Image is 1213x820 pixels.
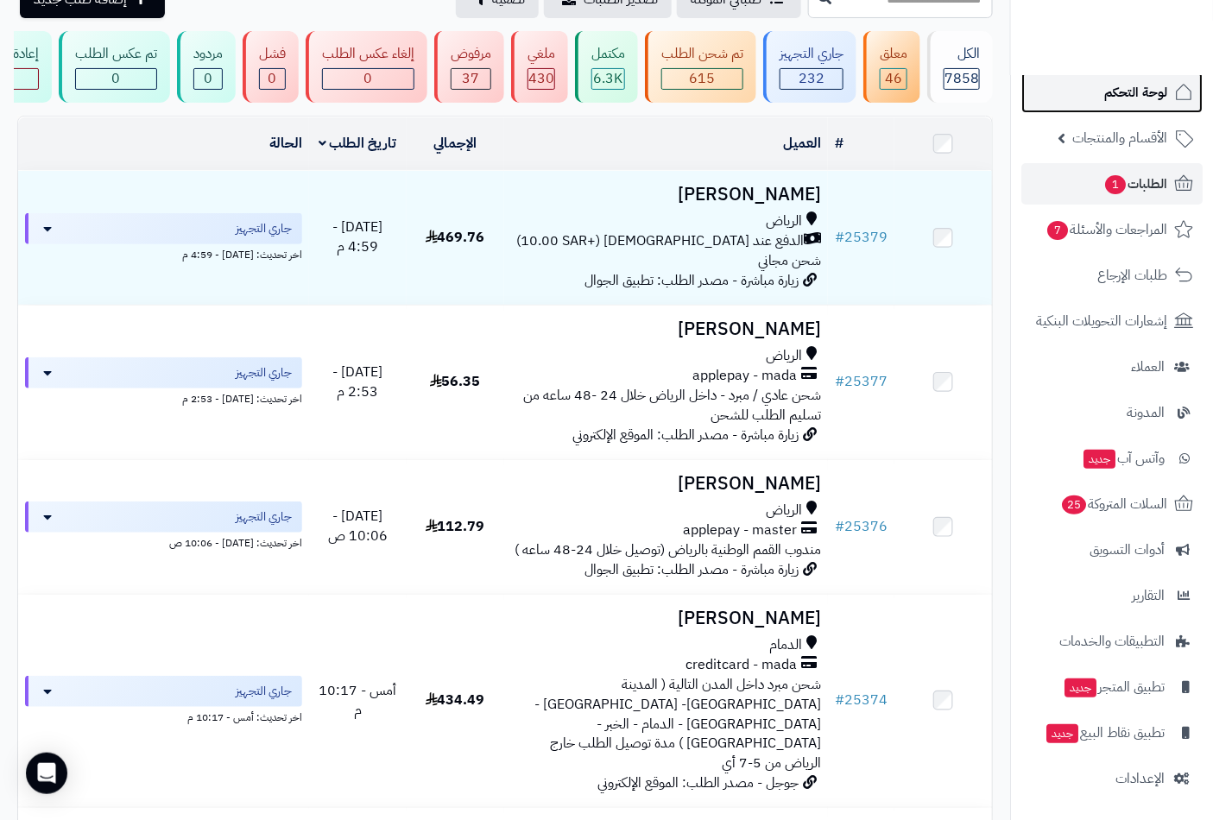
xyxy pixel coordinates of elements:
span: الطلبات [1103,172,1167,196]
h3: [PERSON_NAME] [511,474,822,494]
span: الإعدادات [1115,766,1165,791]
span: 7858 [944,68,979,89]
a: التطبيقات والخدمات [1021,621,1203,662]
span: أمس - 10:17 م [319,680,396,721]
div: 615 [662,69,742,89]
span: التقارير [1132,583,1165,608]
a: تاريخ الطلب [319,133,397,154]
span: 46 [885,68,902,89]
span: تطبيق المتجر [1063,675,1165,699]
span: المراجعات والأسئلة [1046,218,1167,242]
a: الطلبات1 [1021,163,1203,205]
a: # [835,133,843,154]
span: شحن عادي / مبرد - داخل الرياض خلال 24 -48 ساعه من تسليم الطلب للشحن [523,385,821,426]
a: الحالة [269,133,302,154]
div: 46 [881,69,907,89]
span: 434.49 [426,690,485,710]
div: مكتمل [591,44,625,64]
span: جديد [1046,724,1078,743]
a: إشعارات التحويلات البنكية [1021,300,1203,342]
div: 0 [323,69,414,89]
span: # [835,516,844,537]
a: #25379 [835,227,888,248]
span: تطبيق نقاط البيع [1045,721,1165,745]
div: 0 [260,69,285,89]
a: #25377 [835,371,888,392]
span: مندوب القمم الوطنية بالرياض (توصيل خلال 24-48 ساعه ) [515,539,821,560]
div: مرفوض [451,44,491,64]
span: إشعارات التحويلات البنكية [1036,309,1167,333]
span: # [835,227,844,248]
a: فشل 0 [239,31,302,103]
div: الكل [944,44,980,64]
span: 430 [528,68,554,89]
a: مردود 0 [174,31,239,103]
div: 0 [76,69,156,89]
span: جاري التجهيز [236,508,292,526]
a: إلغاء عكس الطلب 0 [302,31,431,103]
span: 37 [463,68,480,89]
span: جديد [1065,678,1096,697]
span: 0 [269,68,277,89]
span: زيارة مباشرة - مصدر الطلب: تطبيق الجوال [584,270,799,291]
span: الأقسام والمنتجات [1072,126,1167,150]
a: التقارير [1021,575,1203,616]
div: 232 [780,69,843,89]
span: التطبيقات والخدمات [1059,629,1165,653]
a: تطبيق نقاط البيعجديد [1021,712,1203,754]
a: تم شحن الطلب 615 [641,31,760,103]
span: شحن مبرد داخل المدن التالية ( المدينة [GEOGRAPHIC_DATA]- [GEOGRAPHIC_DATA] - [GEOGRAPHIC_DATA] - ... [534,674,821,773]
div: تم شحن الطلب [661,44,743,64]
a: المراجعات والأسئلة7 [1021,209,1203,250]
span: 6.3K [594,68,623,89]
span: 112.79 [426,516,485,537]
div: اخر تحديث: [DATE] - 4:59 م [25,244,302,262]
span: المدونة [1127,401,1165,425]
span: الدمام [769,635,802,655]
h3: [PERSON_NAME] [511,319,822,339]
span: السلات المتروكة [1060,492,1167,516]
span: 1 [1105,175,1126,194]
a: الكل7858 [924,31,996,103]
a: مكتمل 6.3K [572,31,641,103]
span: الرياض [766,346,802,366]
div: 6312 [592,69,624,89]
a: ملغي 430 [508,31,572,103]
div: فشل [259,44,286,64]
span: 0 [204,68,212,89]
span: creditcard - mada [685,655,797,675]
span: أدوات التسويق [1090,538,1165,562]
a: تطبيق المتجرجديد [1021,666,1203,708]
a: المدونة [1021,392,1203,433]
span: جوجل - مصدر الطلب: الموقع الإلكتروني [597,773,799,793]
span: جديد [1083,450,1115,469]
div: ملغي [528,44,555,64]
span: جاري التجهيز [236,220,292,237]
div: مردود [193,44,223,64]
span: [DATE] - 10:06 ص [328,506,388,546]
span: # [835,690,844,710]
h3: [PERSON_NAME] [511,609,822,628]
a: الإجمالي [433,133,477,154]
span: جاري التجهيز [236,683,292,700]
span: لوحة التحكم [1104,80,1167,104]
span: 469.76 [426,227,485,248]
a: العملاء [1021,346,1203,388]
span: الدفع عند [DEMOGRAPHIC_DATA] (+10.00 SAR) [516,231,804,251]
span: [DATE] - 2:53 م [332,362,382,402]
div: 0 [194,69,222,89]
a: #25374 [835,690,888,710]
div: Open Intercom Messenger [26,753,67,794]
span: applepay - mada [692,366,797,386]
a: تم عكس الطلب 0 [55,31,174,103]
span: [DATE] - 4:59 م [332,217,382,257]
span: زيارة مباشرة - مصدر الطلب: تطبيق الجوال [584,559,799,580]
div: 37 [452,69,490,89]
a: أدوات التسويق [1021,529,1203,571]
span: # [835,371,844,392]
span: 25 [1062,495,1086,514]
span: زيارة مباشرة - مصدر الطلب: الموقع الإلكتروني [572,425,799,445]
span: الرياض [766,211,802,231]
div: تم عكس الطلب [75,44,157,64]
span: 615 [690,68,716,89]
